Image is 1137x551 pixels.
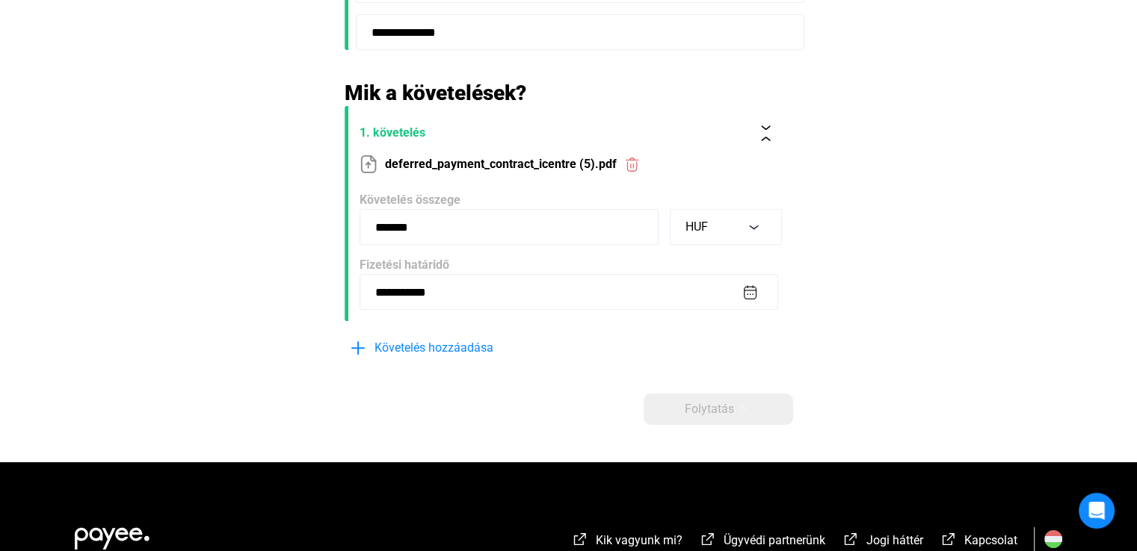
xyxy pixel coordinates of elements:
[571,535,682,550] a: external-link-whiteKik vagyunk mi?
[1079,493,1115,529] div: Open Intercom Messenger
[360,258,449,272] span: Fizetési határidő
[624,157,640,172] img: trash-red
[360,124,745,142] span: 1. követelés
[75,519,150,550] img: white-payee-white-dot.svg
[699,532,717,547] img: external-link-white
[758,125,774,141] img: collapse
[699,535,825,550] a: external-link-whiteÜgyvédi partnerünk
[617,149,648,180] button: trash-red
[940,532,958,547] img: external-link-white
[842,535,923,550] a: external-link-whiteJogi háttér
[596,533,682,547] span: Kik vagyunk mi?
[571,532,589,547] img: external-link-white
[734,405,752,413] img: arrow-right-white
[345,80,793,106] h2: Mik a követelések?
[1044,530,1062,548] img: HU.svg
[842,532,860,547] img: external-link-white
[360,193,460,207] span: Követelés összege
[345,332,569,364] button: plus-blueKövetelés hozzáadása
[360,155,378,173] img: upload-paper
[724,533,825,547] span: Ügyvédi partnerünk
[375,339,493,357] span: Követelés hozzáadása
[349,339,367,357] img: plus-blue
[940,535,1017,550] a: external-link-whiteKapcsolat
[685,220,708,234] span: HUF
[670,209,782,245] button: HUF
[685,400,734,418] span: Folytatás
[751,117,782,149] button: collapse
[385,155,617,173] span: deferred_payment_contract_icentre (5).pdf
[644,393,793,425] button: Folytatásarrow-right-white
[964,533,1017,547] span: Kapcsolat
[866,533,923,547] span: Jogi háttér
